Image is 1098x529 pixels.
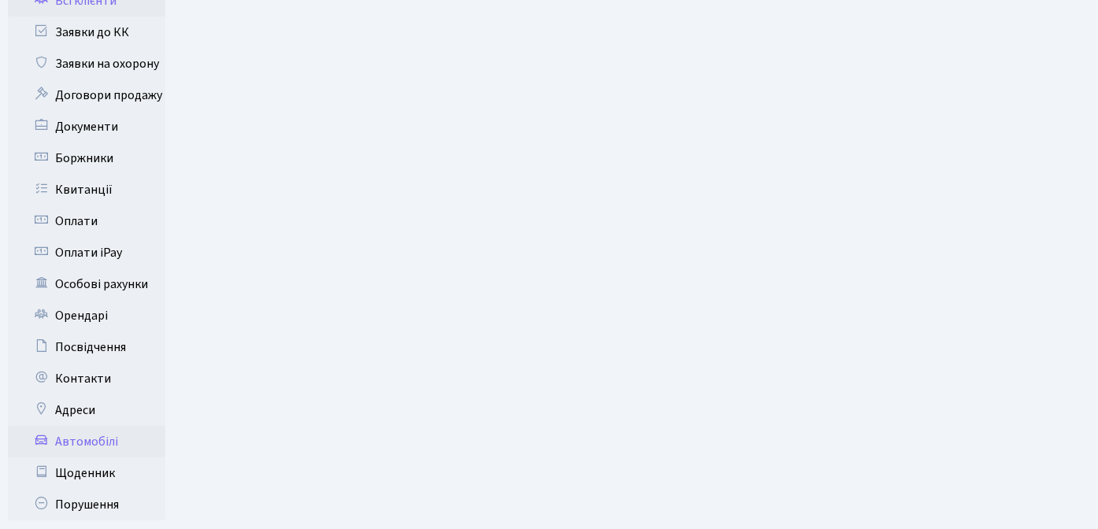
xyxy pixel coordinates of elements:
a: Контакти [8,363,165,394]
a: Особові рахунки [8,268,165,300]
a: Заявки до КК [8,17,165,48]
a: Заявки на охорону [8,48,165,80]
a: Боржники [8,142,165,174]
a: Адреси [8,394,165,426]
a: Автомобілі [8,426,165,457]
a: Договори продажу [8,80,165,111]
a: Порушення [8,489,165,520]
a: Документи [8,111,165,142]
a: Орендарі [8,300,165,331]
a: Квитанції [8,174,165,205]
a: Посвідчення [8,331,165,363]
a: Щоденник [8,457,165,489]
a: Оплати [8,205,165,237]
a: Оплати iPay [8,237,165,268]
